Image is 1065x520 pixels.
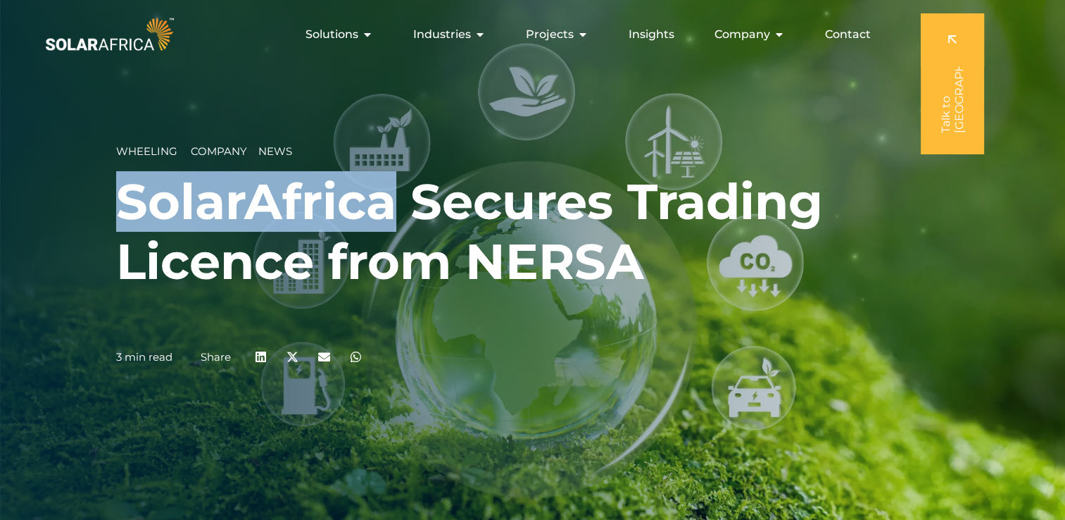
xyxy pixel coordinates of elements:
span: Solutions [305,26,358,43]
span: __ [247,144,258,158]
nav: Menu [177,20,882,49]
a: Insights [629,26,674,43]
span: News [258,144,292,158]
div: Menu Toggle [177,20,882,49]
a: Share [201,350,231,364]
div: Share on whatsapp [340,341,372,373]
div: Share on x-twitter [277,341,308,373]
h1: SolarAfrica Secures Trading Licence from NERSA [116,172,949,292]
span: Company [714,26,770,43]
div: Share on linkedin [245,341,277,373]
span: Company [191,144,247,158]
span: Industries [413,26,471,43]
p: 3 min read [116,351,172,364]
a: Contact [825,26,871,43]
span: Wheeling [116,144,177,158]
div: Share on email [308,341,340,373]
span: Projects [526,26,574,43]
